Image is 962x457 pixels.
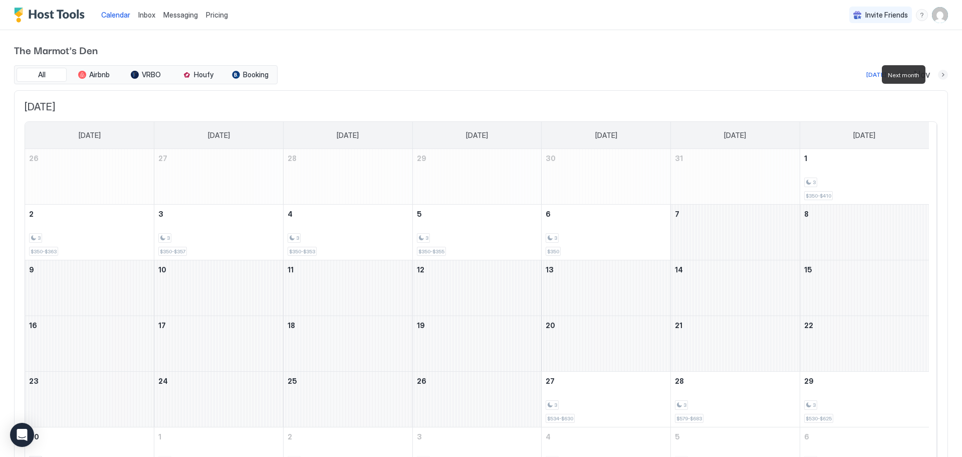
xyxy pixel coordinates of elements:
a: Messaging [163,10,198,20]
td: October 30, 2025 [542,149,671,205]
span: 3 [554,402,557,408]
span: 23 [29,377,39,385]
td: November 23, 2025 [25,372,154,427]
td: November 1, 2025 [800,149,929,205]
a: November 28, 2025 [671,372,800,390]
span: 4 [288,210,293,218]
a: November 19, 2025 [413,316,542,335]
span: Calendar [101,11,130,19]
a: November 7, 2025 [671,205,800,223]
a: December 2, 2025 [284,427,412,446]
td: November 14, 2025 [671,260,800,316]
td: November 18, 2025 [283,316,412,372]
td: November 3, 2025 [154,205,284,260]
button: Next month [938,70,948,80]
a: November 18, 2025 [284,316,412,335]
a: December 4, 2025 [542,427,670,446]
div: [DATE] [866,70,886,79]
a: November 6, 2025 [542,205,670,223]
div: menu [916,9,928,21]
span: Invite Friends [865,11,908,20]
a: November 10, 2025 [154,260,283,279]
a: November 29, 2025 [800,372,929,390]
a: November 30, 2025 [25,427,154,446]
span: $350-$363 [31,248,57,255]
span: 1 [804,154,807,163]
span: 8 [804,210,809,218]
span: 3 [683,402,686,408]
span: $350 [547,248,559,255]
td: November 8, 2025 [800,205,929,260]
a: Monday [198,122,240,149]
span: 3 [554,235,557,241]
td: November 7, 2025 [671,205,800,260]
a: November 13, 2025 [542,260,670,279]
td: November 4, 2025 [283,205,412,260]
span: 7 [675,210,679,218]
span: 12 [417,265,424,274]
td: November 2, 2025 [25,205,154,260]
button: [DATE] [865,69,888,81]
span: VRBO [142,70,161,79]
span: $579-$683 [676,415,702,422]
div: Open Intercom Messenger [10,423,34,447]
td: October 27, 2025 [154,149,284,205]
span: 5 [675,432,680,441]
a: Wednesday [456,122,498,149]
a: November 17, 2025 [154,316,283,335]
a: November 22, 2025 [800,316,929,335]
a: Thursday [585,122,627,149]
span: Messaging [163,11,198,19]
td: November 15, 2025 [800,260,929,316]
td: November 11, 2025 [283,260,412,316]
span: $534-$630 [547,415,573,422]
span: 28 [675,377,684,385]
span: 2 [288,432,292,441]
a: Tuesday [327,122,369,149]
a: Saturday [843,122,885,149]
a: November 21, 2025 [671,316,800,335]
a: Calendar [101,10,130,20]
span: 30 [29,432,39,441]
a: Friday [714,122,756,149]
td: November 24, 2025 [154,372,284,427]
button: VRBO [121,68,171,82]
span: 2 [29,210,34,218]
td: October 26, 2025 [25,149,154,205]
span: Pricing [206,11,228,20]
span: $350-$353 [289,248,315,255]
a: December 1, 2025 [154,427,283,446]
span: 3 [167,235,170,241]
span: Houfy [194,70,213,79]
div: Host Tools Logo [14,8,89,23]
span: 26 [417,377,426,385]
a: November 25, 2025 [284,372,412,390]
a: November 3, 2025 [154,205,283,223]
a: November 14, 2025 [671,260,800,279]
span: Airbnb [89,70,110,79]
span: [DATE] [466,131,488,140]
a: November 9, 2025 [25,260,154,279]
a: November 24, 2025 [154,372,283,390]
button: Houfy [173,68,223,82]
span: [DATE] [25,101,937,113]
span: [DATE] [853,131,875,140]
span: 30 [546,154,556,163]
button: Booking [225,68,275,82]
span: 27 [158,154,167,163]
a: December 6, 2025 [800,427,929,446]
span: 11 [288,265,294,274]
span: 27 [546,377,555,385]
span: Inbox [138,11,155,19]
span: 29 [417,154,426,163]
a: October 31, 2025 [671,149,800,168]
span: Booking [243,70,269,79]
a: October 27, 2025 [154,149,283,168]
div: User profile [932,7,948,23]
a: November 4, 2025 [284,205,412,223]
a: October 30, 2025 [542,149,670,168]
span: [DATE] [337,131,359,140]
a: November 11, 2025 [284,260,412,279]
td: November 5, 2025 [412,205,542,260]
td: November 19, 2025 [412,316,542,372]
